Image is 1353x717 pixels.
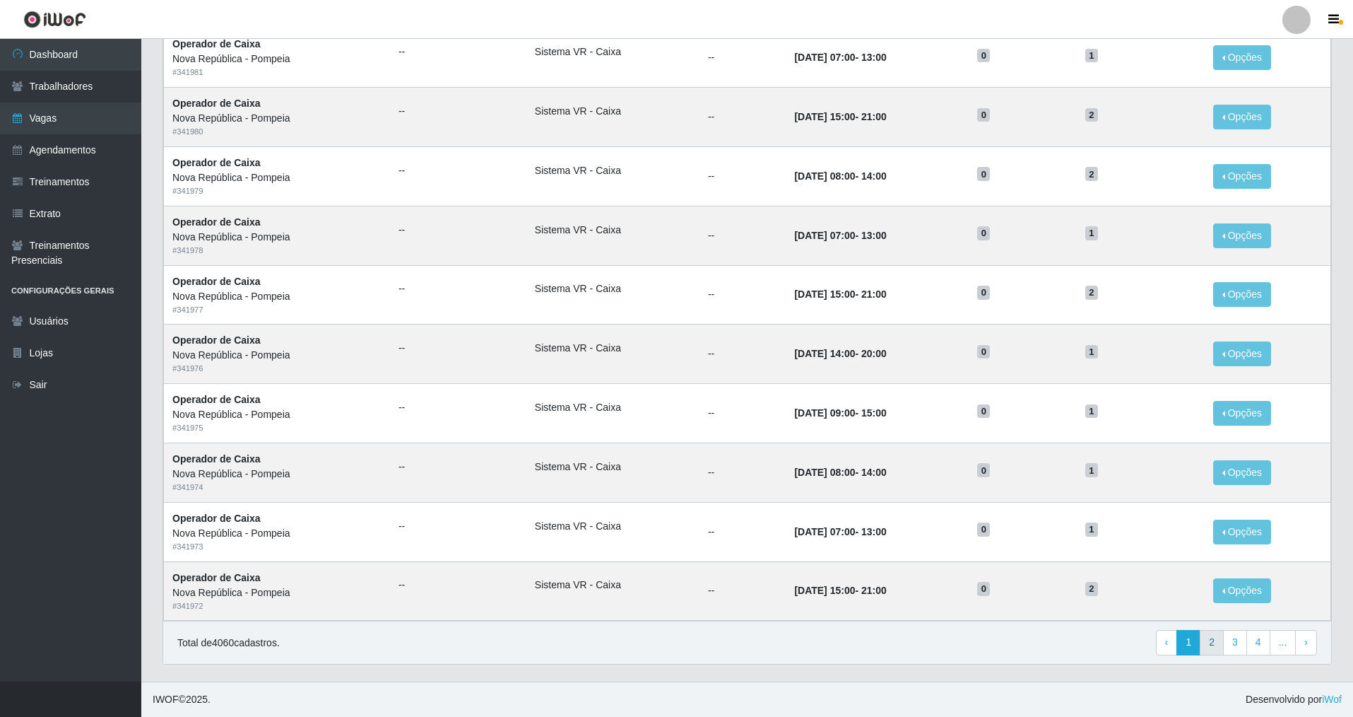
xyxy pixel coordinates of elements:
[172,66,382,78] div: # 341981
[1085,345,1098,359] span: 1
[172,482,382,494] div: # 341974
[977,404,990,419] span: 0
[535,400,691,415] li: Sistema VR - Caixa
[172,363,382,375] div: # 341976
[1213,401,1271,426] button: Opções
[861,348,887,359] time: 20:00
[172,230,382,245] div: Nova República - Pompeia
[172,541,382,553] div: # 341973
[699,28,786,88] td: --
[861,526,887,537] time: 13:00
[699,146,786,206] td: --
[1156,630,1317,655] nav: pagination
[172,38,261,49] strong: Operador de Caixa
[172,334,261,346] strong: Operador de Caixa
[1085,463,1098,477] span: 1
[398,460,518,474] ul: --
[977,108,990,122] span: 0
[861,585,887,596] time: 21:00
[794,407,855,419] time: [DATE] 09:00
[699,384,786,443] td: --
[172,276,261,287] strong: Operador de Caixa
[1085,404,1098,419] span: 1
[699,443,786,502] td: --
[977,463,990,477] span: 0
[172,52,382,66] div: Nova República - Pompeia
[172,407,382,422] div: Nova República - Pompeia
[1085,286,1098,300] span: 2
[535,519,691,534] li: Sistema VR - Caixa
[1213,460,1271,485] button: Opções
[535,104,691,119] li: Sistema VR - Caixa
[1085,108,1098,122] span: 2
[1213,45,1271,70] button: Opções
[794,111,855,122] time: [DATE] 15:00
[172,157,261,168] strong: Operador de Caixa
[794,170,886,182] strong: -
[1156,630,1178,655] a: Previous
[172,600,382,612] div: # 341972
[1085,523,1098,537] span: 1
[172,513,261,524] strong: Operador de Caixa
[794,111,886,122] strong: -
[794,585,886,596] strong: -
[1246,630,1270,655] a: 4
[794,52,886,63] strong: -
[861,467,887,478] time: 14:00
[1213,342,1271,366] button: Opções
[977,167,990,181] span: 0
[794,526,886,537] strong: -
[172,394,261,405] strong: Operador de Caixa
[172,98,261,109] strong: Operador de Caixa
[861,170,887,182] time: 14:00
[535,45,691,59] li: Sistema VR - Caixa
[794,585,855,596] time: [DATE] 15:00
[794,348,855,359] time: [DATE] 14:00
[794,288,886,300] strong: -
[1304,636,1308,648] span: ›
[861,230,887,241] time: 13:00
[794,407,886,419] strong: -
[398,519,518,534] ul: --
[861,52,887,63] time: 13:00
[1176,630,1200,655] a: 1
[172,245,382,257] div: # 341978
[977,523,990,537] span: 0
[398,163,518,178] ul: --
[398,341,518,356] ul: --
[1085,167,1098,181] span: 2
[794,467,855,478] time: [DATE] 08:00
[1213,282,1271,307] button: Opções
[861,111,887,122] time: 21:00
[699,502,786,561] td: --
[1213,105,1271,129] button: Opções
[699,561,786,621] td: --
[1270,630,1296,655] a: ...
[699,325,786,384] td: --
[977,49,990,63] span: 0
[794,52,855,63] time: [DATE] 07:00
[153,692,211,707] span: © 2025 .
[861,288,887,300] time: 21:00
[794,170,855,182] time: [DATE] 08:00
[977,286,990,300] span: 0
[794,230,886,241] strong: -
[398,104,518,119] ul: --
[535,460,691,474] li: Sistema VR - Caixa
[794,467,886,478] strong: -
[172,453,261,465] strong: Operador de Caixa
[1246,692,1342,707] span: Desenvolvido por
[1213,578,1271,603] button: Opções
[398,400,518,415] ul: --
[1223,630,1247,655] a: 3
[398,281,518,296] ul: --
[1213,164,1271,189] button: Opções
[699,265,786,325] td: --
[699,88,786,147] td: --
[794,348,886,359] strong: -
[177,636,280,651] p: Total de 4060 cadastros.
[1165,636,1169,648] span: ‹
[977,226,990,240] span: 0
[1085,49,1098,63] span: 1
[1213,520,1271,544] button: Opções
